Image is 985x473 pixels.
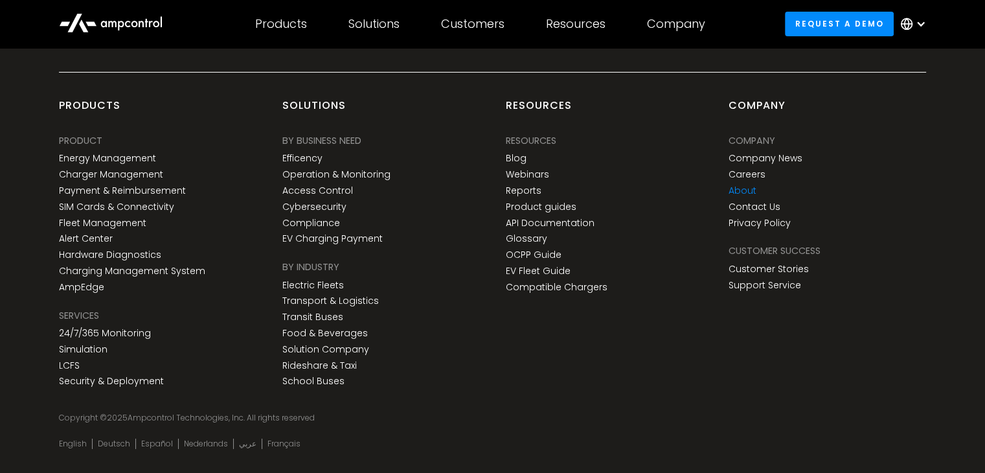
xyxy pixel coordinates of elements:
a: Blog [506,153,526,164]
a: Deutsch [98,439,130,449]
span: 2025 [107,412,128,423]
a: Privacy Policy [729,218,791,229]
a: LCFS [59,360,80,371]
a: Glossary [506,233,547,244]
a: Company News [729,153,802,164]
a: EV Charging Payment [282,233,383,244]
div: Resources [506,98,572,123]
a: Operation & Monitoring [282,169,391,180]
a: Careers [729,169,765,180]
div: Products [255,17,307,31]
div: Customer success [729,244,821,258]
a: School Buses [282,376,345,387]
a: Webinars [506,169,549,180]
div: Customers [441,17,504,31]
div: Company [729,133,775,148]
a: Reports [506,185,541,196]
a: عربي [239,439,256,449]
div: SERVICES [59,308,99,323]
a: About [729,185,756,196]
a: Simulation [59,344,108,355]
div: Company [647,17,705,31]
a: Nederlands [184,439,228,449]
a: Español [141,439,173,449]
a: Compliance [282,218,340,229]
div: Resources [546,17,606,31]
div: BY INDUSTRY [282,260,339,274]
a: Compatible Chargers [506,282,607,293]
div: Solutions [282,98,346,123]
a: Cybersecurity [282,202,346,213]
a: 24/7/365 Monitoring [59,328,151,339]
a: Transit Buses [282,312,343,323]
div: Company [729,98,786,123]
a: Product guides [506,202,576,213]
a: Request a demo [785,12,894,36]
a: Rideshare & Taxi [282,360,357,371]
a: Support Service [729,280,801,291]
div: BY BUSINESS NEED [282,133,361,148]
a: Access Control [282,185,353,196]
a: Transport & Logistics [282,295,379,306]
a: Fleet Management [59,218,146,229]
a: English [59,439,87,449]
div: Copyright © Ampcontrol Technologies, Inc. All rights reserved [59,413,925,423]
a: OCPP Guide [506,249,561,260]
div: products [59,98,120,123]
a: SIM Cards & Connectivity [59,202,174,213]
a: EV Fleet Guide [506,266,571,277]
a: AmpEdge [59,282,104,293]
a: Security & Deployment [59,376,164,387]
a: Food & Beverages [282,328,368,339]
a: Charging Management System [59,266,205,277]
a: Solution Company [282,344,369,355]
a: Energy Management [59,153,156,164]
div: Solutions [348,17,400,31]
a: Hardware Diagnostics [59,249,161,260]
a: API Documentation [506,218,594,229]
a: Customer Stories [729,264,809,275]
div: Resources [506,133,556,148]
a: Alert Center [59,233,113,244]
a: Contact Us [729,202,780,213]
a: Payment & Reimbursement [59,185,186,196]
a: Efficency [282,153,323,164]
a: Electric Fleets [282,280,344,291]
a: Charger Management [59,169,163,180]
a: Français [267,439,300,449]
div: PRODUCT [59,133,102,148]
